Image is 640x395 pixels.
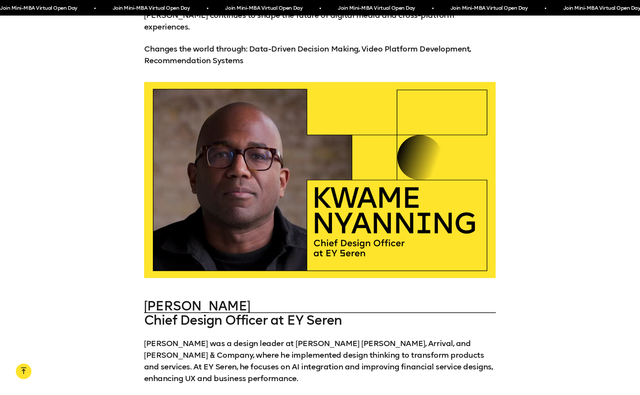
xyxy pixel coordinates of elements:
[432,3,434,14] span: •
[319,3,321,14] span: •
[545,3,546,14] span: •
[144,299,496,313] a: [PERSON_NAME]
[144,313,496,327] h3: Chief Design Officer at EY Seren
[144,338,496,384] p: [PERSON_NAME] was a design leader at [PERSON_NAME] [PERSON_NAME], Arrival, and [PERSON_NAME] & Co...
[207,3,208,14] span: •
[94,3,96,14] span: •
[144,43,496,66] p: Changes the world through: Data-Driven Decision Making, Video Platform Development, Recommendatio...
